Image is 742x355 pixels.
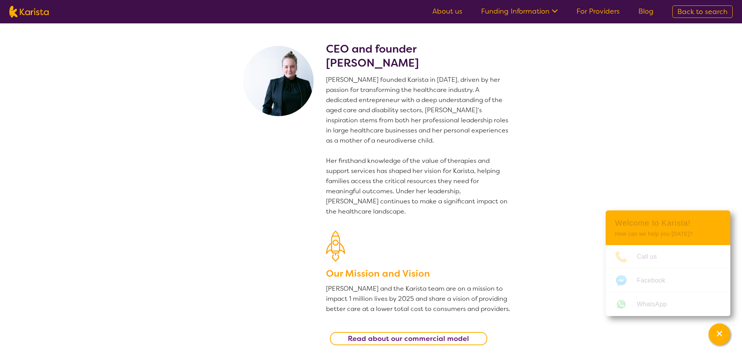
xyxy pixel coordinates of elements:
[637,298,676,310] span: WhatsApp
[432,7,462,16] a: About us
[637,275,675,286] span: Facebook
[326,284,511,314] p: [PERSON_NAME] and the Karista team are on a mission to impact 1 million lives by 2025 and share a...
[637,251,666,263] span: Call us
[326,42,511,70] h2: CEO and founder [PERSON_NAME]
[576,7,620,16] a: For Providers
[615,231,721,237] p: How can we help you [DATE]?
[672,5,733,18] a: Back to search
[606,210,730,316] div: Channel Menu
[326,267,511,281] h3: Our Mission and Vision
[709,323,730,345] button: Channel Menu
[9,6,49,18] img: Karista logo
[606,245,730,316] ul: Choose channel
[638,7,654,16] a: Blog
[326,75,511,217] p: [PERSON_NAME] founded Karista in [DATE], driven by her passion for transforming the healthcare in...
[606,293,730,316] a: Web link opens in a new tab.
[326,231,345,261] img: Our Mission
[615,218,721,228] h2: Welcome to Karista!
[348,334,469,343] b: Read about our commercial model
[481,7,558,16] a: Funding Information
[677,7,728,16] span: Back to search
